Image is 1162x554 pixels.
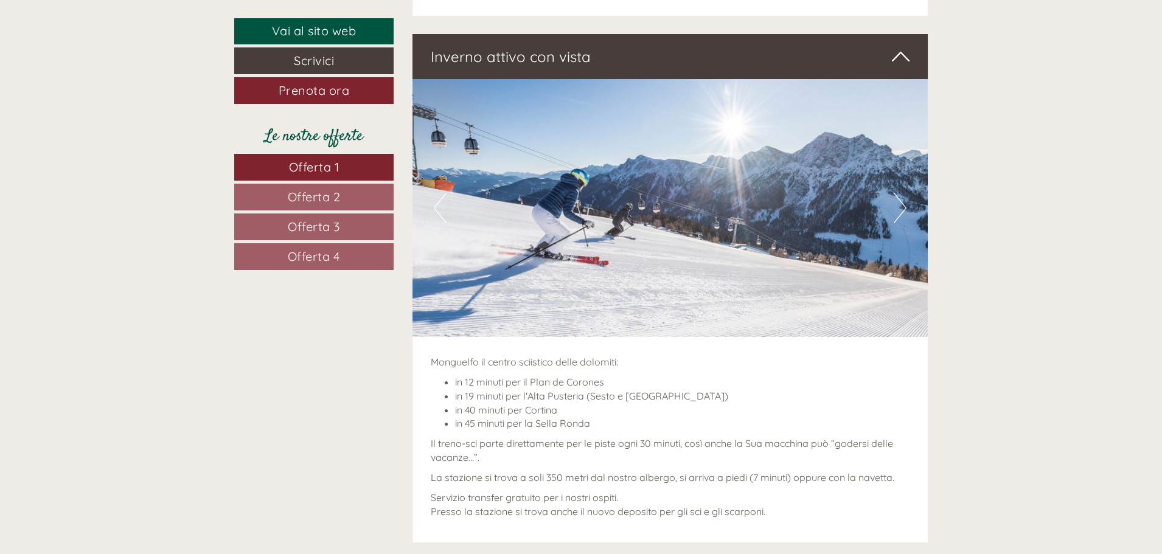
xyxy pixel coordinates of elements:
[455,417,910,431] li: in 45 minuti per la Sella Ronda
[18,59,192,68] small: 21:14
[455,389,910,403] li: in 19 minuti per l'Alta Pusteria (Sesto e [GEOGRAPHIC_DATA])
[434,193,447,223] button: Previous
[234,77,394,104] a: Prenota ora
[288,189,341,204] span: Offerta 2
[212,9,268,30] div: venerdì
[234,18,394,44] a: Vai al sito web
[18,35,192,45] div: Hotel Weisses Lamm
[288,249,341,264] span: Offerta 4
[234,47,394,74] a: Scrivici
[414,315,480,342] button: Invia
[455,403,910,417] li: in 40 minuti per Cortina
[455,375,910,389] li: in 12 minuti per il Plan de Corones
[234,125,394,148] div: Le nostre offerte
[412,34,928,79] div: Inverno attivo con vista
[288,219,340,234] span: Offerta 3
[894,193,906,223] button: Next
[431,471,910,485] p: La stazione si trova a soli 350 metri dal nostro albergo, si arriva a piedi (7 minuti) oppure con...
[9,33,198,70] div: Buon giorno, come possiamo aiutarla?
[289,159,339,175] span: Offerta 1
[431,437,910,465] p: Il treno-sci parte direttamente per le piste ogni 30 minuti, così anche la Sua macchina può “gode...
[431,355,910,369] p: Monguelfo il centro sciistico delle dolomiti:
[431,491,910,519] p: Servizio transfer gratuito per i nostri ospiti. Presso la stazione si trova anche il nuovo deposi...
